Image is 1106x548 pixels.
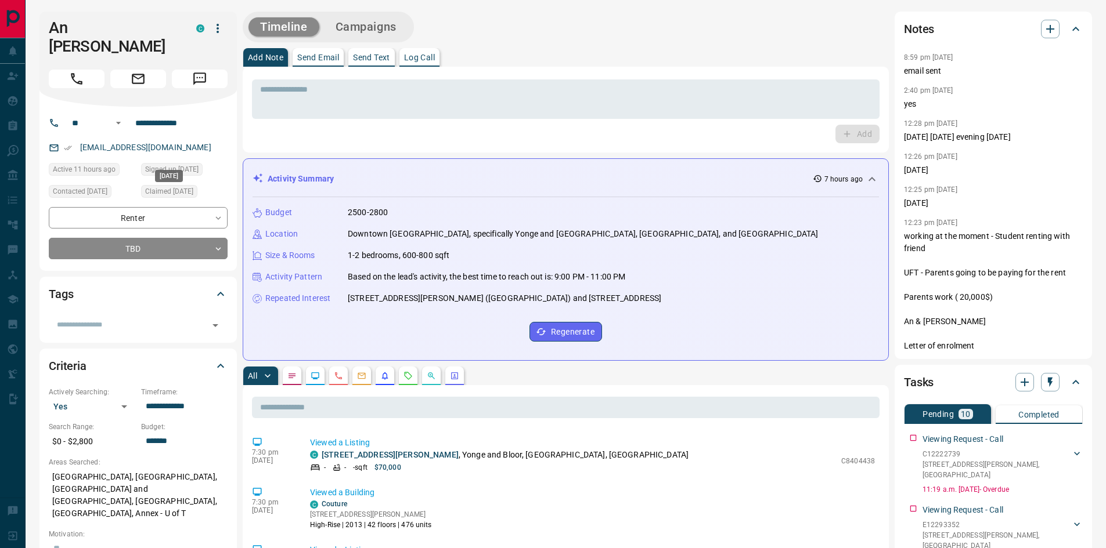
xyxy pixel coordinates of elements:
[53,186,107,197] span: Contacted [DATE]
[49,397,135,416] div: Yes
[49,529,228,539] p: Motivation:
[49,467,228,523] p: [GEOGRAPHIC_DATA], [GEOGRAPHIC_DATA], [GEOGRAPHIC_DATA] and [GEOGRAPHIC_DATA], [GEOGRAPHIC_DATA],...
[904,119,957,128] p: 12:28 pm [DATE]
[310,520,432,530] p: High-Rise | 2013 | 42 floors | 476 units
[324,462,326,473] p: -
[111,116,125,130] button: Open
[353,462,368,473] p: - sqft
[904,15,1083,43] div: Notes
[310,437,875,449] p: Viewed a Listing
[49,19,179,56] h1: An [PERSON_NAME]
[53,164,116,175] span: Active 11 hours ago
[344,462,346,473] p: -
[252,448,293,456] p: 7:30 pm
[961,410,971,418] p: 10
[923,504,1003,516] p: Viewing Request - Call
[248,53,283,61] p: Add Note
[322,449,689,461] p: , Yonge and Bloor, [GEOGRAPHIC_DATA], [GEOGRAPHIC_DATA]
[145,164,199,175] span: Signed up [DATE]
[348,271,625,283] p: Based on the lead's activity, the best time to reach out is: 9:00 PM - 11:00 PM
[348,249,449,262] p: 1-2 bedrooms, 600-800 sqft
[357,371,366,380] svg: Emails
[155,170,183,182] div: [DATE]
[49,352,228,380] div: Criteria
[141,387,228,397] p: Timeframe:
[348,292,661,304] p: [STREET_ADDRESS][PERSON_NAME] ([GEOGRAPHIC_DATA]) and [STREET_ADDRESS]
[287,371,297,380] svg: Notes
[923,449,1071,459] p: C12222739
[904,65,1083,77] p: email sent
[49,422,135,432] p: Search Range:
[141,422,228,432] p: Budget:
[923,520,1071,530] p: E12293352
[529,322,602,342] button: Regenerate
[49,280,228,308] div: Tags
[904,219,957,227] p: 12:23 pm [DATE]
[322,500,347,508] a: Couture
[404,371,413,380] svg: Requests
[904,20,934,38] h2: Notes
[841,456,875,466] p: C8404438
[49,457,228,467] p: Areas Searched:
[904,86,953,95] p: 2:40 pm [DATE]
[904,164,1083,176] p: [DATE]
[49,357,87,375] h2: Criteria
[324,17,408,37] button: Campaigns
[310,487,875,499] p: Viewed a Building
[404,53,435,61] p: Log Call
[49,285,73,303] h2: Tags
[80,143,211,152] a: [EMAIL_ADDRESS][DOMAIN_NAME]
[253,168,879,190] div: Activity Summary7 hours ago
[824,174,863,184] p: 7 hours ago
[141,185,228,201] div: Thu Jul 17 2025
[923,459,1071,480] p: [STREET_ADDRESS][PERSON_NAME] , [GEOGRAPHIC_DATA]
[450,371,459,380] svg: Agent Actions
[311,371,320,380] svg: Lead Browsing Activity
[49,238,228,259] div: TBD
[265,249,315,262] p: Size & Rooms
[904,153,957,161] p: 12:26 pm [DATE]
[265,271,322,283] p: Activity Pattern
[353,53,390,61] p: Send Text
[1018,411,1060,419] p: Completed
[310,451,318,459] div: condos.ca
[252,456,293,464] p: [DATE]
[904,53,953,61] p: 8:59 pm [DATE]
[265,292,330,304] p: Repeated Interest
[49,163,135,179] div: Wed Aug 13 2025
[49,432,135,451] p: $0 - $2,800
[110,70,166,88] span: Email
[904,197,1083,209] p: [DATE]
[904,131,1083,143] p: [DATE] [DATE] evening [DATE]
[265,206,292,219] p: Budget
[196,24,204,32] div: condos.ca
[49,387,135,397] p: Actively Searching:
[49,207,228,228] div: Renter
[904,230,1083,352] p: working at the moment - Student renting with friend UFT - Parents going to be paying for the rent...
[141,163,228,179] div: Mon Oct 25 2021
[923,433,1003,445] p: Viewing Request - Call
[334,371,343,380] svg: Calls
[904,186,957,194] p: 12:25 pm [DATE]
[252,506,293,514] p: [DATE]
[923,410,954,418] p: Pending
[380,371,390,380] svg: Listing Alerts
[923,447,1083,482] div: C12222739[STREET_ADDRESS][PERSON_NAME],[GEOGRAPHIC_DATA]
[145,186,193,197] span: Claimed [DATE]
[252,498,293,506] p: 7:30 pm
[904,98,1083,110] p: yes
[297,53,339,61] p: Send Email
[49,70,105,88] span: Call
[904,368,1083,396] div: Tasks
[265,228,298,240] p: Location
[64,144,72,152] svg: Email Verified
[310,509,432,520] p: [STREET_ADDRESS][PERSON_NAME]
[348,228,818,240] p: Downtown [GEOGRAPHIC_DATA], specifically Yonge and [GEOGRAPHIC_DATA], [GEOGRAPHIC_DATA], and [GEO...
[427,371,436,380] svg: Opportunities
[374,462,401,473] p: $70,000
[248,372,257,380] p: All
[348,206,388,219] p: 2500-2800
[268,173,334,185] p: Activity Summary
[49,185,135,201] div: Wed Jul 30 2025
[310,500,318,509] div: condos.ca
